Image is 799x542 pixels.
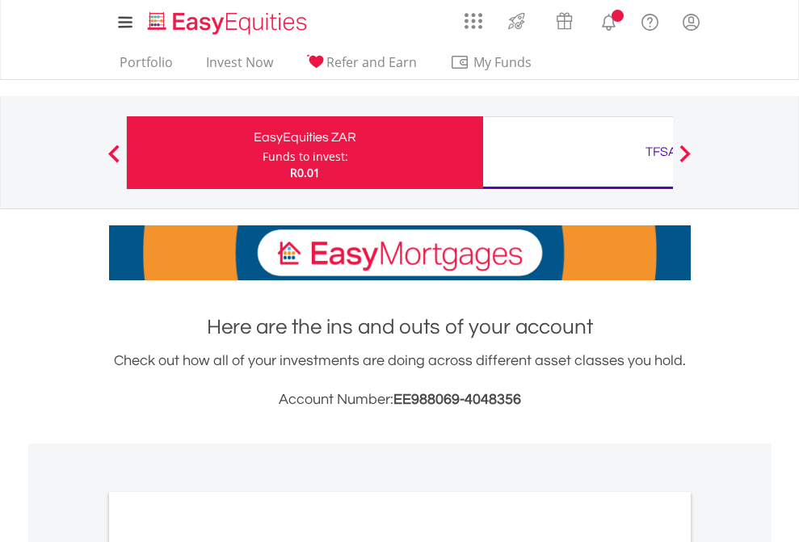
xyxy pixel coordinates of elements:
span: R0.01 [290,165,320,180]
div: Check out how all of your investments are doing across different asset classes you hold. [109,350,691,411]
h1: Here are the ins and outs of your account [109,313,691,342]
a: My Profile [671,4,712,40]
h3: Account Number: [109,389,691,411]
a: Home page [141,4,313,36]
button: Previous [98,153,130,169]
img: EasyEquities_Logo.png [145,10,313,36]
a: Invest Now [200,54,280,79]
a: AppsGrid [454,4,493,30]
span: EE988069-4048356 [393,392,521,407]
a: Refer and Earn [300,54,423,79]
span: My Funds [450,52,556,73]
img: vouchers-v2.svg [551,8,578,34]
a: Portfolio [113,54,179,79]
img: EasyMortage Promotion Banner [109,225,691,280]
a: FAQ's and Support [629,4,671,36]
img: thrive-v2.svg [503,8,530,34]
img: grid-menu-icon.svg [465,12,482,30]
div: Funds to invest: [263,149,348,165]
button: Next [669,153,701,169]
span: Refer and Earn [326,53,417,71]
div: EasyEquities ZAR [137,126,473,149]
a: Notifications [588,4,629,36]
a: Vouchers [540,4,588,34]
